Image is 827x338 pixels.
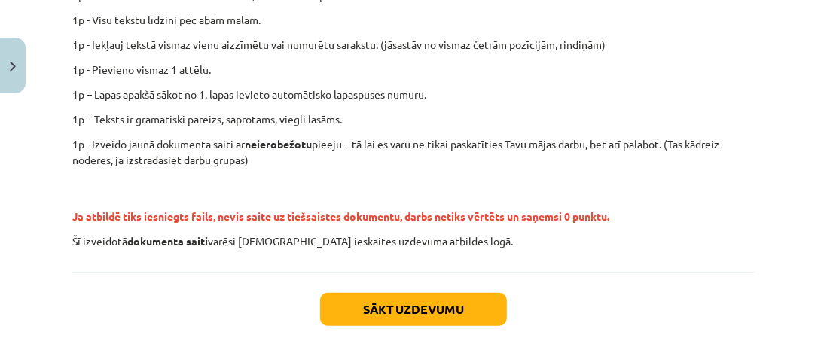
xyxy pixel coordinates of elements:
[127,234,208,248] strong: dokumenta saiti
[72,37,755,53] p: 1p - Iekļauj tekstā vismaz vienu aizzīmētu vai numurētu sarakstu. (jāsastāv no vismaz četrām pozī...
[245,137,312,151] strong: neierobežotu
[72,12,755,28] p: 1p - Visu tekstu līdzini pēc abām malām.
[72,87,755,102] p: 1p – Lapas apakšā sākot no 1. lapas ievieto automātisko lapaspuses numuru.
[72,209,609,223] span: Ja atbildē tiks iesniegts fails, nevis saite uz tiešsaistes dokumentu, darbs netiks vērtēts un sa...
[10,62,16,72] img: icon-close-lesson-0947bae3869378f0d4975bcd49f059093ad1ed9edebbc8119c70593378902aed.svg
[72,111,755,127] p: 1p – Teksts ir gramatiski pareizs, saprotams, viegli lasāms.
[72,62,755,78] p: 1p - Pievieno vismaz 1 attēlu.
[72,233,755,249] p: Šī izveidotā varēsi [DEMOGRAPHIC_DATA] ieskaites uzdevuma atbildes logā.
[72,136,755,168] p: 1p - Izveido jaunā dokumenta saiti ar pieeju – tā lai es varu ne tikai paskatīties Tavu mājas dar...
[320,293,507,326] button: Sākt uzdevumu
